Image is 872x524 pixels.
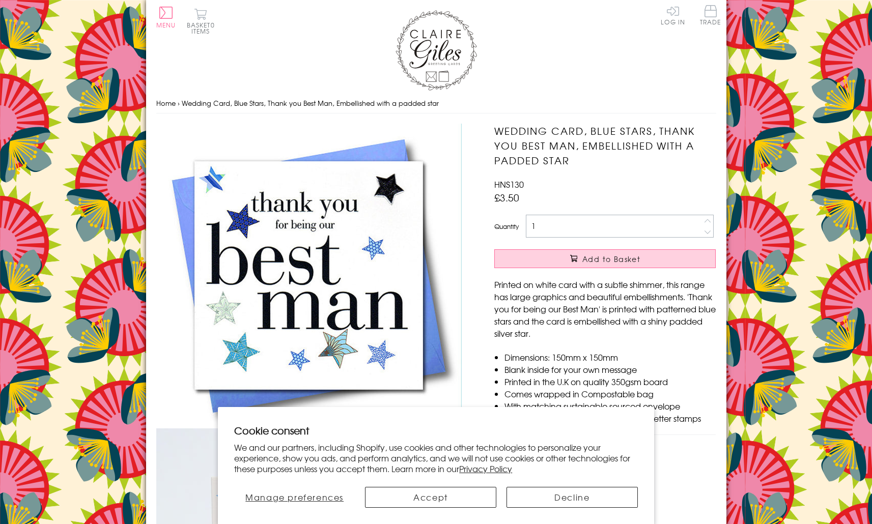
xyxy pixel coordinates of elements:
[234,487,355,508] button: Manage preferences
[504,375,716,388] li: Printed in the U.K on quality 350gsm board
[494,249,716,268] button: Add to Basket
[459,462,512,475] a: Privacy Policy
[494,124,716,167] h1: Wedding Card, Blue Stars, Thank you Best Man, Embellished with a padded star
[504,351,716,363] li: Dimensions: 150mm x 150mm
[507,487,638,508] button: Decline
[494,190,519,205] span: £3.50
[156,7,176,28] button: Menu
[494,222,519,231] label: Quantity
[234,423,638,438] h2: Cookie consent
[661,5,685,25] a: Log In
[494,178,524,190] span: HNS130
[700,5,721,25] span: Trade
[494,278,716,339] p: Printed on white card with a subtle shimmer, this range has large graphics and beautiful embellis...
[156,20,176,30] span: Menu
[504,388,716,400] li: Comes wrapped in Compostable bag
[582,254,640,264] span: Add to Basket
[156,124,462,428] img: Wedding Card, Blue Stars, Thank you Best Man, Embellished with a padded star
[504,363,716,375] li: Blank inside for your own message
[396,10,477,91] img: Claire Giles Greetings Cards
[156,98,176,108] a: Home
[365,487,496,508] button: Accept
[234,442,638,474] p: We and our partners, including Shopify, use cookies and other technologies to personalize your ex...
[178,98,180,108] span: ›
[187,8,215,34] button: Basket0 items
[191,20,215,36] span: 0 items
[700,5,721,27] a: Trade
[504,400,716,412] li: With matching sustainable sourced envelope
[182,98,439,108] span: Wedding Card, Blue Stars, Thank you Best Man, Embellished with a padded star
[156,93,716,114] nav: breadcrumbs
[245,491,344,503] span: Manage preferences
